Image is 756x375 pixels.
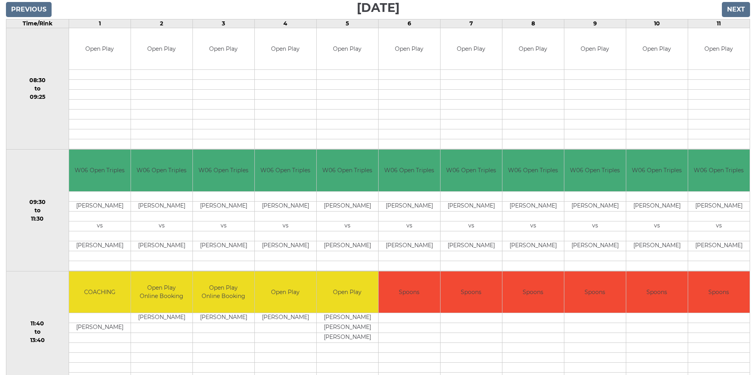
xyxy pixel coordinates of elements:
td: 6 [378,19,440,28]
td: [PERSON_NAME] [502,201,564,211]
td: 9 [564,19,626,28]
td: [PERSON_NAME] [626,201,688,211]
td: W06 Open Triples [317,150,378,191]
td: [PERSON_NAME] [626,241,688,251]
td: Open Play [317,271,378,313]
td: [PERSON_NAME] [69,323,131,333]
td: Spoons [379,271,440,313]
td: [PERSON_NAME] [69,241,131,251]
td: Open Play [626,28,688,70]
td: 10 [626,19,688,28]
td: vs [69,221,131,231]
td: W06 Open Triples [131,150,192,191]
td: Spoons [626,271,688,313]
td: W06 Open Triples [441,150,502,191]
td: W06 Open Triples [688,150,750,191]
input: Previous [6,2,52,17]
td: W06 Open Triples [626,150,688,191]
td: Spoons [441,271,502,313]
td: W06 Open Triples [379,150,440,191]
td: 5 [316,19,378,28]
td: vs [688,221,750,231]
td: Time/Rink [6,19,69,28]
td: vs [317,221,378,231]
td: [PERSON_NAME] [502,241,564,251]
td: 09:30 to 11:30 [6,150,69,271]
td: [PERSON_NAME] [441,201,502,211]
td: [PERSON_NAME] [255,241,316,251]
td: vs [131,221,192,231]
td: vs [379,221,440,231]
td: [PERSON_NAME] [564,201,626,211]
td: [PERSON_NAME] [193,313,254,323]
td: Open Play Online Booking [193,271,254,313]
td: [PERSON_NAME] [69,201,131,211]
td: Open Play [193,28,254,70]
td: [PERSON_NAME] [317,313,378,323]
td: 4 [254,19,316,28]
td: Open Play [255,28,316,70]
td: [PERSON_NAME] [255,201,316,211]
td: Open Play [131,28,192,70]
td: [PERSON_NAME] [317,323,378,333]
td: vs [564,221,626,231]
td: [PERSON_NAME] [688,241,750,251]
td: vs [502,221,564,231]
td: COACHING [69,271,131,313]
td: Open Play Online Booking [131,271,192,313]
td: [PERSON_NAME] [193,201,254,211]
td: W06 Open Triples [502,150,564,191]
td: [PERSON_NAME] [131,241,192,251]
td: Open Play [317,28,378,70]
td: vs [255,221,316,231]
td: [PERSON_NAME] [193,241,254,251]
td: [PERSON_NAME] [131,313,192,323]
td: 1 [69,19,131,28]
td: Open Play [688,28,750,70]
td: 08:30 to 09:25 [6,28,69,150]
td: W06 Open Triples [255,150,316,191]
td: Spoons [688,271,750,313]
td: [PERSON_NAME] [564,241,626,251]
td: Open Play [502,28,564,70]
td: W06 Open Triples [69,150,131,191]
td: vs [626,221,688,231]
td: [PERSON_NAME] [131,201,192,211]
td: [PERSON_NAME] [317,201,378,211]
td: [PERSON_NAME] [379,241,440,251]
td: Open Play [69,28,131,70]
td: [PERSON_NAME] [317,333,378,343]
td: Open Play [379,28,440,70]
td: 11 [688,19,750,28]
td: [PERSON_NAME] [379,201,440,211]
input: Next [722,2,750,17]
td: [PERSON_NAME] [441,241,502,251]
td: Spoons [564,271,626,313]
td: [PERSON_NAME] [255,313,316,323]
td: [PERSON_NAME] [317,241,378,251]
td: 8 [502,19,564,28]
td: vs [193,221,254,231]
td: 7 [440,19,502,28]
td: Spoons [502,271,564,313]
td: 3 [192,19,254,28]
td: [PERSON_NAME] [688,201,750,211]
td: W06 Open Triples [564,150,626,191]
td: Open Play [564,28,626,70]
td: 2 [131,19,192,28]
td: Open Play [441,28,502,70]
td: W06 Open Triples [193,150,254,191]
td: Open Play [255,271,316,313]
td: vs [441,221,502,231]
